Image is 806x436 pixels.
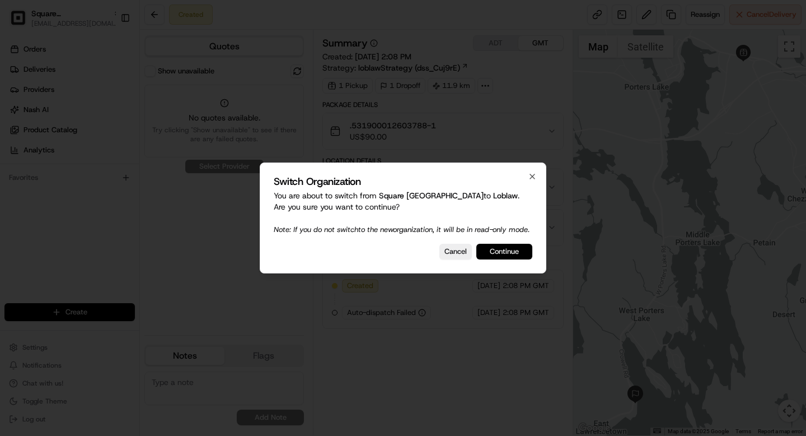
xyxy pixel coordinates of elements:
[274,225,529,234] span: Note: If you do not switch to the new organization, it will be in read-only mode.
[439,244,472,259] button: Cancel
[111,62,135,70] span: Pylon
[79,61,135,70] a: Powered byPylon
[274,190,532,235] p: You are about to switch from to . Are you sure you want to continue?
[493,191,518,201] span: Loblaw
[379,191,484,201] span: Square [GEOGRAPHIC_DATA]
[476,244,532,259] button: Continue
[274,177,532,187] h2: Switch Organization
